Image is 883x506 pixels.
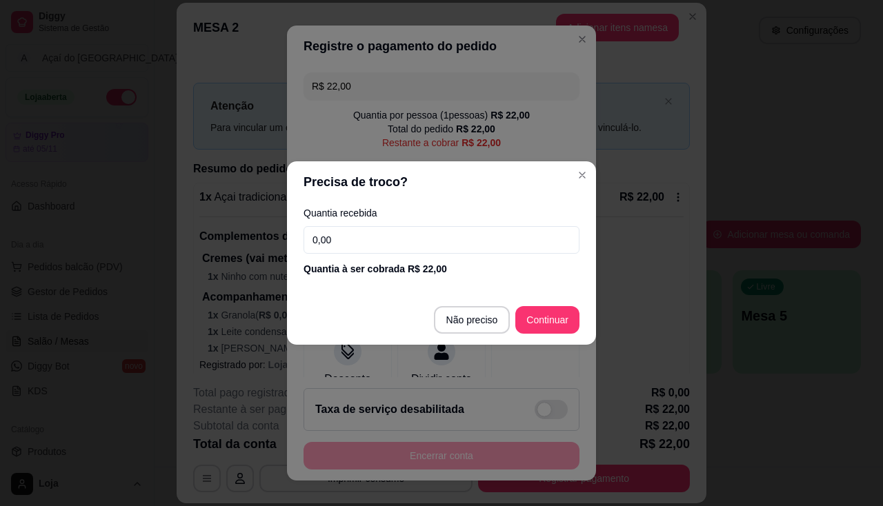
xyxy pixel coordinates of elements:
div: Quantia à ser cobrada R$ 22,00 [304,262,579,276]
button: Não preciso [434,306,510,334]
header: Precisa de troco? [287,161,596,203]
button: Continuar [515,306,579,334]
label: Quantia recebida [304,208,579,218]
button: Close [571,164,593,186]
